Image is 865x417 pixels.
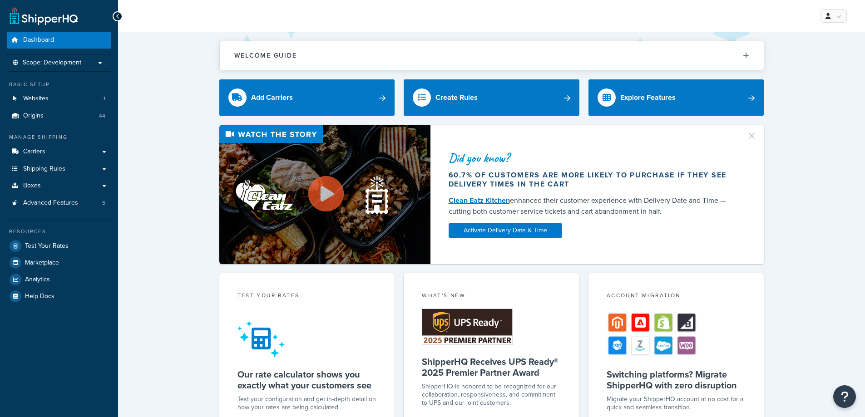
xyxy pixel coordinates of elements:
a: Boxes [7,177,111,194]
span: Analytics [25,276,50,284]
div: Test your rates [237,291,377,302]
div: 60.7% of customers are more likely to purchase if they see delivery times in the cart [449,171,736,189]
li: Advanced Features [7,195,111,211]
a: Websites1 [7,90,111,107]
p: ShipperHQ is honored to be recognized for our collaboration, responsiveness, and commitment to UP... [422,383,561,407]
div: Add Carriers [251,91,293,104]
a: Advanced Features5 [7,195,111,211]
span: Scope: Development [23,59,81,67]
div: What's New [422,291,561,302]
a: Add Carriers [219,79,395,116]
li: Websites [7,90,111,107]
a: Activate Delivery Date & Time [449,223,562,238]
span: Help Docs [25,293,54,300]
span: Origins [23,112,44,120]
span: Carriers [23,148,45,156]
div: Test your configuration and get in-depth detail on how your rates are being calculated. [237,395,377,412]
h5: Switching platforms? Migrate ShipperHQ with zero disruption [607,369,746,391]
span: Websites [23,95,49,103]
span: 1 [104,95,105,103]
div: Migrate your ShipperHQ account at no cost for a quick and seamless transition. [607,395,746,412]
div: enhanced their customer experience with Delivery Date and Time — cutting both customer service ti... [449,195,736,217]
span: Test Your Rates [25,242,69,250]
span: Dashboard [23,36,54,44]
a: Help Docs [7,288,111,304]
a: Carriers [7,143,111,160]
a: Explore Features [588,79,764,116]
a: Marketplace [7,255,111,271]
a: Shipping Rules [7,161,111,177]
div: Manage Shipping [7,133,111,141]
div: Explore Features [620,91,676,104]
a: Clean Eatz Kitchen [449,195,510,206]
a: Origins44 [7,108,111,124]
a: Analytics [7,271,111,288]
div: Create Rules [435,91,478,104]
span: Shipping Rules [23,165,65,173]
li: Origins [7,108,111,124]
img: Video thumbnail [219,125,430,264]
span: Boxes [23,182,41,190]
a: Test Your Rates [7,238,111,254]
div: Basic Setup [7,81,111,88]
span: Advanced Features [23,199,78,207]
h2: Welcome Guide [234,52,297,59]
a: Create Rules [404,79,579,116]
button: Open Resource Center [833,385,856,408]
div: Did you know? [449,152,736,164]
button: Welcome Guide [220,41,764,70]
span: 44 [99,112,105,120]
a: Dashboard [7,32,111,49]
div: Account Migration [607,291,746,302]
h5: Our rate calculator shows you exactly what your customers see [237,369,377,391]
h5: ShipperHQ Receives UPS Ready® 2025 Premier Partner Award [422,356,561,378]
div: Resources [7,228,111,235]
span: Marketplace [25,259,59,267]
span: 5 [102,199,105,207]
